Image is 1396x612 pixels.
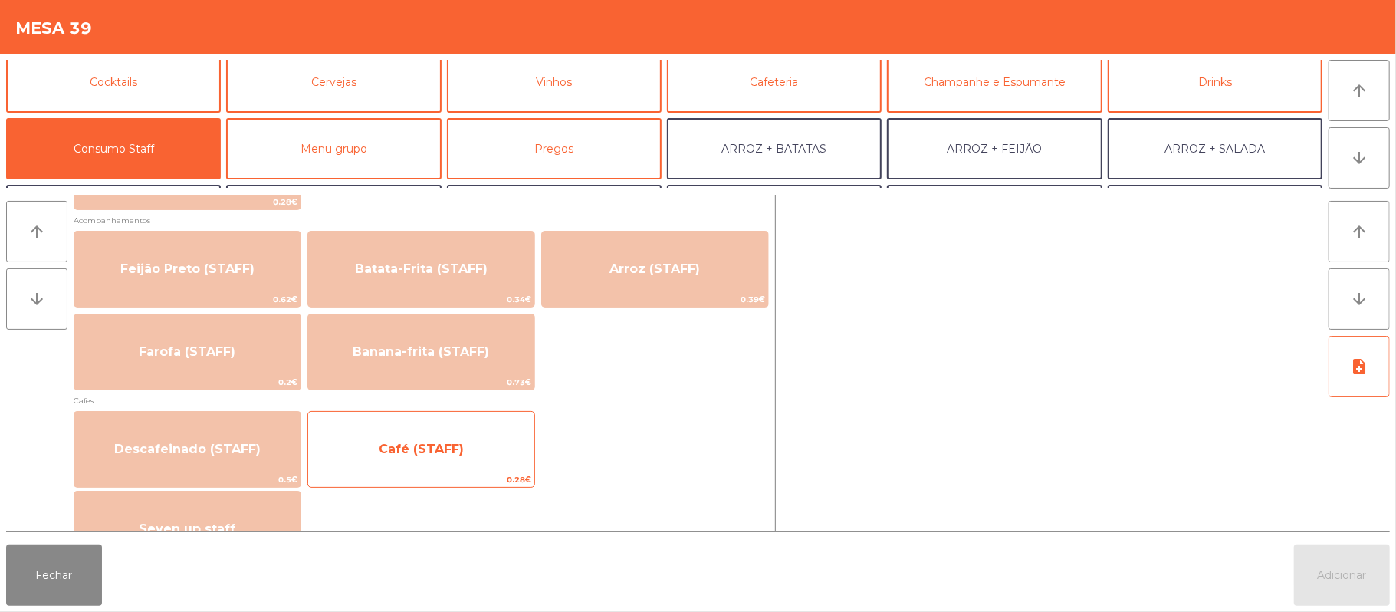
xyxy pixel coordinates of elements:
span: Acompanhamentos [74,213,769,228]
span: Cafes [74,393,769,408]
button: arrow_downward [6,268,67,330]
span: 0.34€ [308,292,534,307]
button: arrow_upward [6,201,67,262]
button: Cafeteria [667,51,882,113]
i: arrow_downward [28,290,46,308]
span: 0.28€ [74,195,301,209]
button: Cervejas [226,51,441,113]
i: arrow_upward [1350,222,1368,241]
i: arrow_upward [1350,81,1368,100]
i: arrow_upward [28,222,46,241]
button: note_add [1329,336,1390,397]
span: 0.73€ [308,375,534,390]
h4: Mesa 39 [15,17,92,40]
span: 0.2€ [74,375,301,390]
button: ARROZ + ARROZ [6,185,221,246]
button: arrow_downward [1329,127,1390,189]
button: Consumo Staff [6,118,221,179]
span: 0.5€ [74,472,301,487]
button: BATATA + FEIJÃO [226,185,441,246]
span: 0.28€ [308,472,534,487]
span: Feijão Preto (STAFF) [120,262,255,276]
button: BATATA + SALADA [447,185,662,246]
span: Descafeinado (STAFF) [114,442,261,456]
button: FEIJÃO + SALADA [887,185,1102,246]
button: Drinks [1108,51,1322,113]
span: 0.62€ [74,292,301,307]
button: BATATA + BATATA [667,185,882,246]
button: FEIJÃO + FEIJÃO [1108,185,1322,246]
i: arrow_downward [1350,149,1368,167]
button: Cocktails [6,51,221,113]
span: Seven up staff [139,522,235,536]
span: Café (STAFF) [379,442,464,456]
span: Banana-frita (STAFF) [353,344,489,359]
span: Farofa (STAFF) [139,344,235,359]
button: Fechar [6,545,102,606]
button: arrow_downward [1329,268,1390,330]
button: Menu grupo [226,118,441,179]
button: Champanhe e Espumante [887,51,1102,113]
i: arrow_downward [1350,290,1368,308]
i: note_add [1350,357,1368,376]
button: ARROZ + BATATAS [667,118,882,179]
span: Batata-Frita (STAFF) [355,262,488,276]
span: Arroz (STAFF) [609,262,700,276]
button: ARROZ + SALADA [1108,118,1322,179]
button: Vinhos [447,51,662,113]
button: arrow_upward [1329,201,1390,262]
button: Pregos [447,118,662,179]
button: ARROZ + FEIJÃO [887,118,1102,179]
span: 0.39€ [542,292,768,307]
button: arrow_upward [1329,60,1390,121]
